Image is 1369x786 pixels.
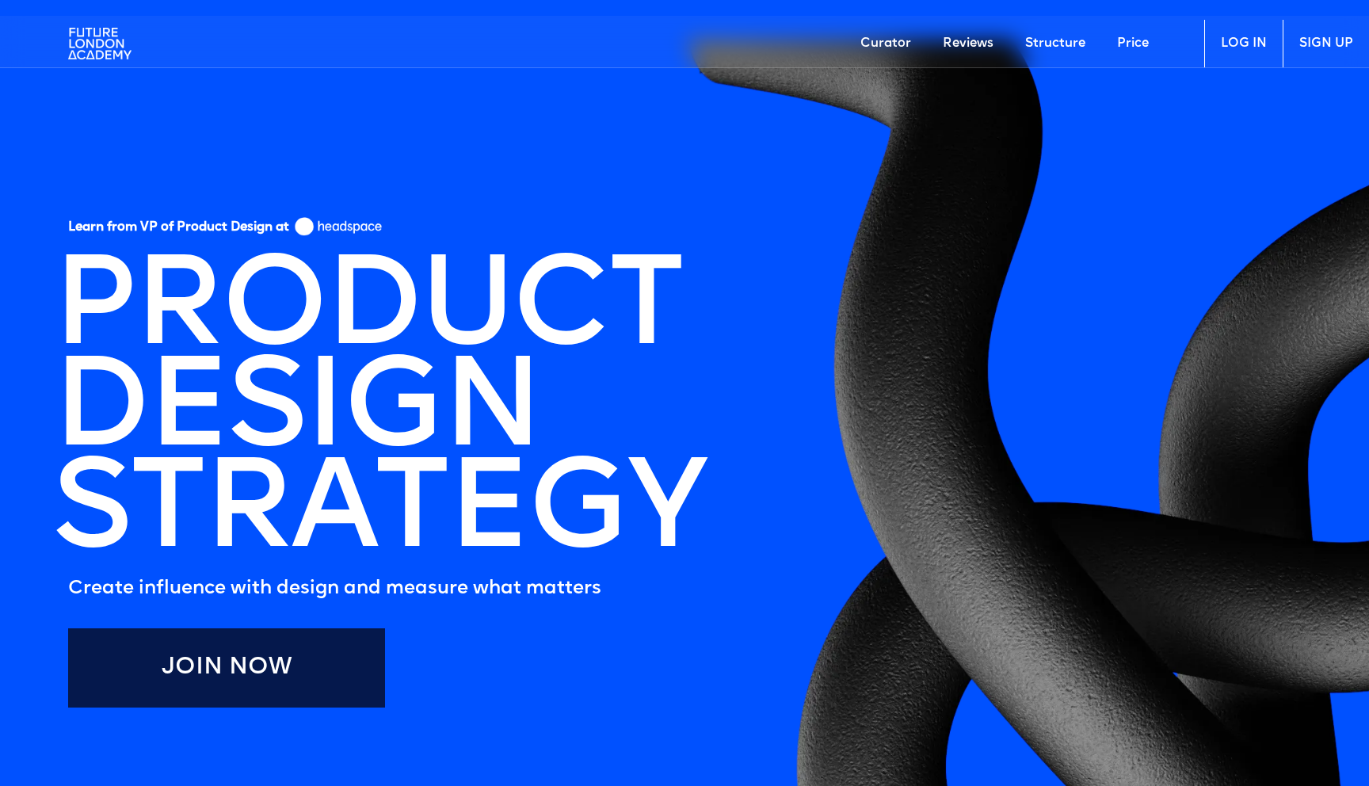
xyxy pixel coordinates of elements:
a: Structure [1009,20,1101,67]
h5: Learn from VP of Product Design at [68,219,289,241]
a: LOG IN [1204,20,1283,67]
h5: Create influence with design and measure what matters [68,573,705,605]
a: Price [1101,20,1165,67]
h1: PRODUCT DESIGN STRATEGY [52,261,705,565]
a: Reviews [927,20,1009,67]
a: Join Now [68,628,385,708]
a: SIGN UP [1283,20,1369,67]
a: Curator [845,20,927,67]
